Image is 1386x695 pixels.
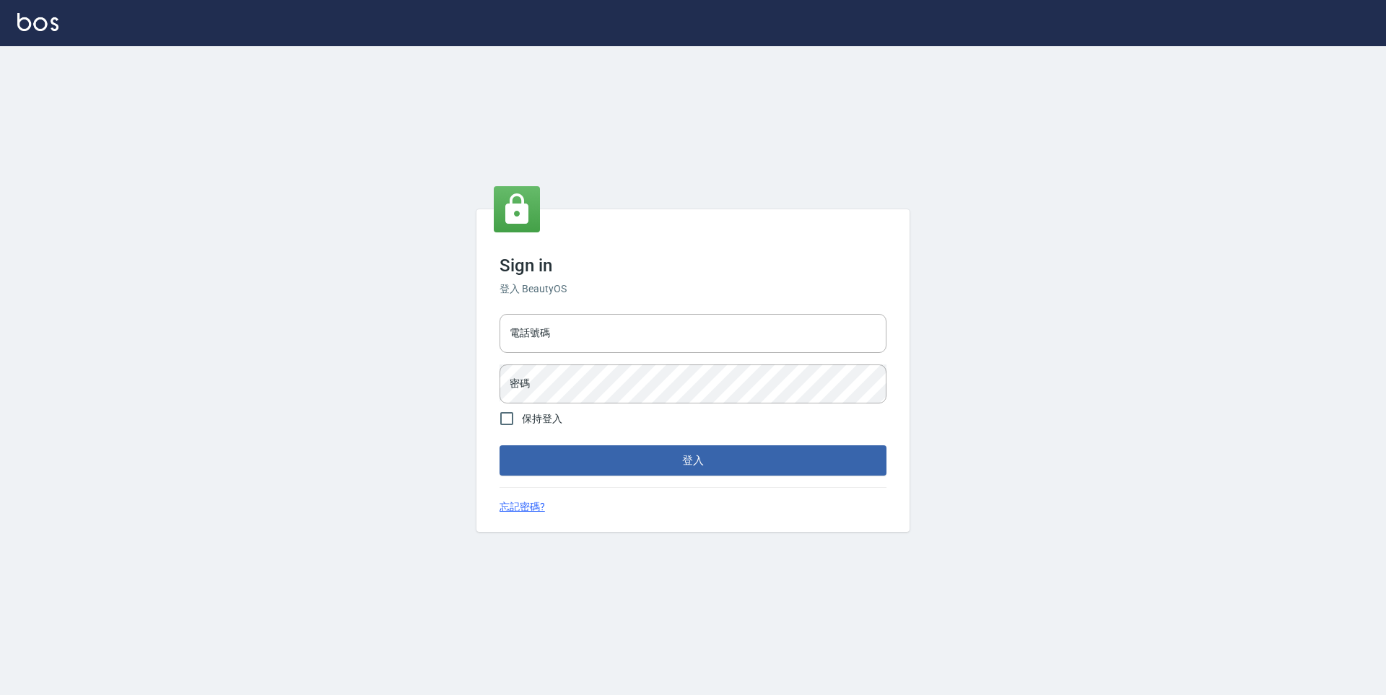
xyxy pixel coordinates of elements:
button: 登入 [500,445,886,476]
h3: Sign in [500,255,886,276]
a: 忘記密碼? [500,499,545,515]
img: Logo [17,13,58,31]
span: 保持登入 [522,411,562,427]
h6: 登入 BeautyOS [500,281,886,297]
